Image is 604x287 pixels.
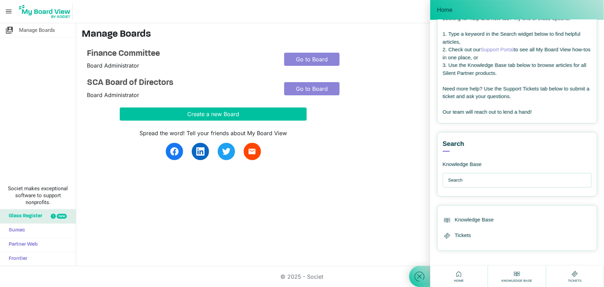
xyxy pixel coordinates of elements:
[281,273,324,280] a: © 2025 - Societ
[87,78,274,88] a: SCA Board of Directors
[5,209,42,223] span: Glass Register
[443,216,592,225] div: Knowledge Base
[3,185,73,206] span: Societ makes exceptional software to support nonprofits.
[566,278,584,283] span: Tickets
[284,53,340,66] a: Go to Board
[448,173,590,187] input: Search
[5,23,13,37] span: switch_account
[443,152,540,168] div: Knowledge Base
[196,147,205,156] img: linkedin.svg
[500,278,534,283] span: Knowledge Base
[82,29,598,41] h3: Manage Boards
[443,232,592,240] div: Tickets
[87,49,274,59] a: Finance Committee
[455,216,494,224] span: Knowledge Base
[455,232,471,240] span: Tickets
[170,147,179,156] img: facebook.svg
[120,107,307,121] button: Create a new Board
[443,139,465,148] span: Search
[443,61,592,77] div: 3. Use the Knowledge Base tab below to browse articles for all Silent Partner products.
[120,129,307,137] div: Spread the word! Tell your friends about My Board View
[443,108,592,116] div: Our team will reach out to lend a hand!
[284,82,340,95] a: Go to Board
[500,270,534,283] div: Knowledge Base
[437,7,453,14] span: Home
[443,30,592,46] div: 1. Type a keyword in the Search widget below to find helpful articles,
[87,92,139,98] span: Board Administrator
[222,147,231,156] img: twitter.svg
[5,238,38,252] span: Partner Web
[5,252,27,266] span: Frontier
[244,143,261,160] a: email
[248,147,256,156] span: email
[17,3,73,20] img: My Board View Logo
[19,23,55,37] span: Manage Boards
[481,46,514,52] a: Support Portal
[566,270,584,283] div: Tickets
[17,3,75,20] a: My Board View Logo
[5,224,25,237] span: Sumac
[2,5,15,18] span: menu
[452,278,466,283] span: Home
[443,85,592,101] div: Need more help? Use the Support Tickets tab below to submit a ticket and ask your questions.
[452,270,466,283] div: Home
[87,62,139,69] span: Board Administrator
[443,46,592,61] div: 2. Check out our to see all My Board View how-tos in one place, or
[57,214,67,219] div: new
